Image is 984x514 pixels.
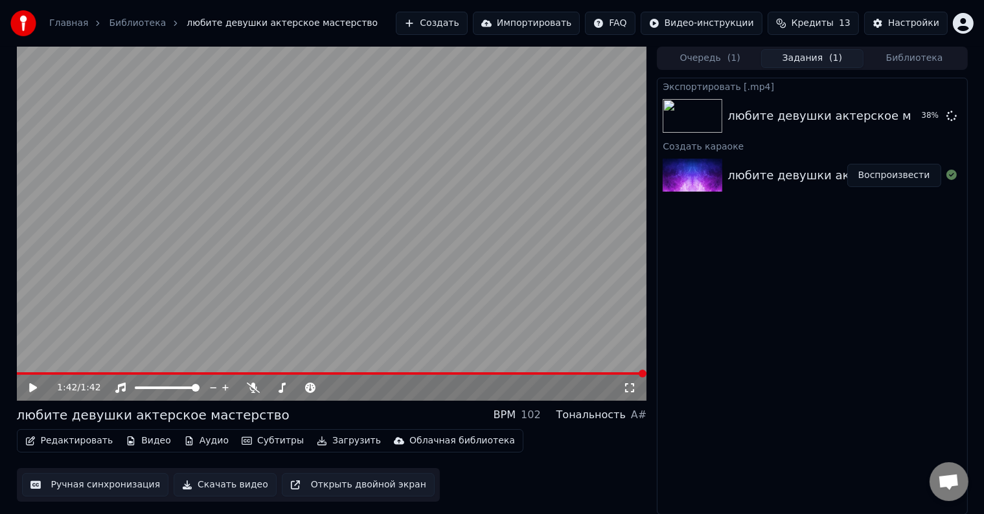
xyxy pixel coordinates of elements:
button: Ручная синхронизация [22,473,169,497]
div: Открытый чат [930,462,968,501]
button: Создать [396,12,467,35]
button: Скачать видео [174,473,277,497]
button: Видео [120,432,176,450]
a: Главная [49,17,88,30]
button: Открыть двойной экран [282,473,435,497]
span: 13 [839,17,851,30]
span: 1:42 [80,381,100,394]
div: любите девушки актерское мастерство [17,406,290,424]
nav: breadcrumb [49,17,378,30]
button: Библиотека [864,49,966,68]
div: любите девушки актерское мастерство [727,166,973,184]
button: FAQ [585,12,635,35]
div: BPM [494,407,516,423]
div: Облачная библиотека [409,434,515,447]
div: Экспортировать [.mp4] [658,78,967,94]
div: A# [631,407,646,423]
div: 38 % [922,111,941,121]
button: Кредиты13 [768,12,859,35]
button: Аудио [179,432,234,450]
div: любите девушки актерское мастерство [727,107,973,125]
div: 102 [521,407,541,423]
button: Редактировать [20,432,119,450]
button: Загрузить [312,432,386,450]
span: Кредиты [792,17,834,30]
button: Очередь [659,49,761,68]
button: Настройки [864,12,948,35]
img: youka [10,10,36,36]
div: Настройки [888,17,939,30]
button: Видео-инструкции [641,12,762,35]
span: ( 1 ) [829,52,842,65]
button: Задания [761,49,864,68]
button: Субтитры [236,432,309,450]
div: Тональность [556,407,626,423]
a: Библиотека [109,17,166,30]
div: Создать караоке [658,138,967,153]
button: Воспроизвести [847,164,941,187]
button: Импортировать [473,12,580,35]
span: любите девушки актерское мастерство [187,17,378,30]
span: ( 1 ) [727,52,740,65]
span: 1:42 [57,381,77,394]
div: / [57,381,88,394]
